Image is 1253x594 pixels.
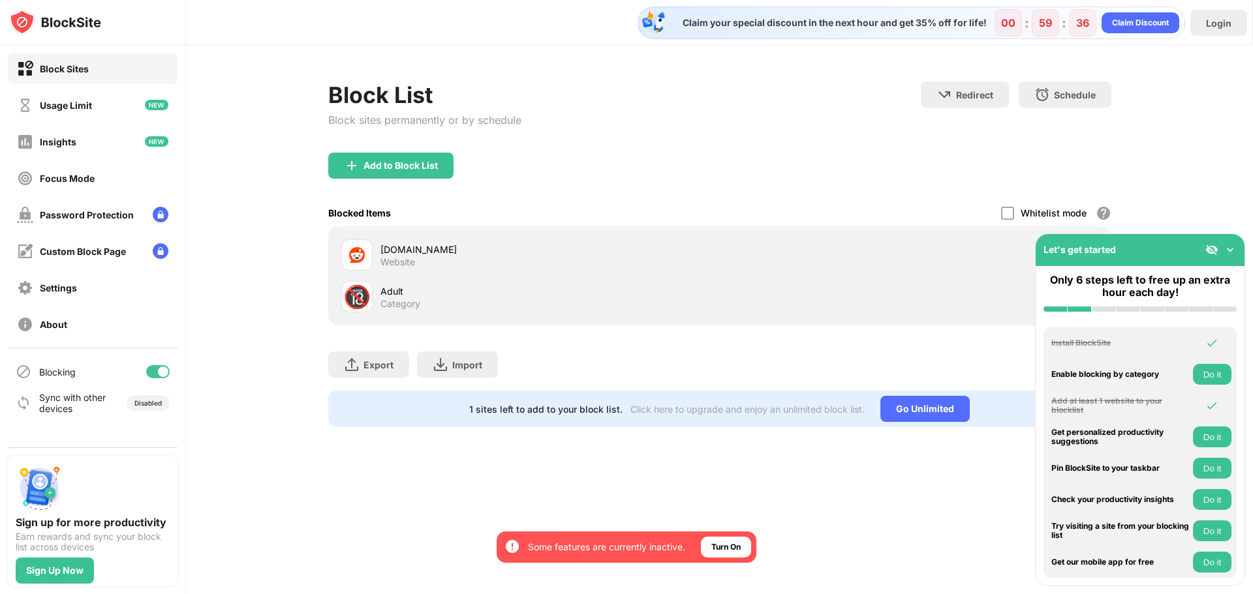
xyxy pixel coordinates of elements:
div: Only 6 steps left to free up an extra hour each day! [1044,274,1237,299]
div: Category [380,298,420,310]
img: password-protection-off.svg [17,207,33,223]
div: : [1059,12,1069,33]
div: Settings [40,282,77,293]
div: Go Unlimited [880,396,970,422]
div: Add at least 1 website to your blocklist [1051,396,1190,415]
div: Password Protection [40,209,134,220]
div: Earn rewards and sync your block list across devices [16,531,170,552]
img: logo-blocksite.svg [9,9,101,35]
div: Try visiting a site from your blocking list [1051,522,1190,541]
div: Adult [380,284,720,298]
button: Do it [1193,364,1231,385]
img: about-off.svg [17,316,33,333]
img: specialOfferDiscount.svg [641,10,667,36]
div: Install BlockSite [1051,338,1190,348]
img: insights-off.svg [17,134,33,150]
div: 🔞 [343,284,371,310]
button: Do it [1193,426,1231,447]
div: Claim your special discount in the next hour and get 35% off for life! [675,17,987,29]
button: Do it [1193,552,1231,572]
div: Login [1206,18,1231,29]
div: Custom Block Page [40,246,126,257]
div: Click here to upgrade and enjoy an unlimited block list. [630,404,865,415]
img: lock-menu.svg [153,243,168,259]
div: Block sites permanently or by schedule [328,113,521,126]
button: Do it [1193,520,1231,541]
div: 00 [1001,16,1015,29]
div: Check your productivity insights [1051,495,1190,504]
div: Disabled [134,399,162,407]
img: omni-check.svg [1205,399,1218,412]
img: block-on.svg [17,61,33,77]
div: About [40,319,67,330]
img: new-icon.svg [145,136,168,147]
div: Add to Block List [364,160,438,171]
div: Focus Mode [40,173,95,184]
img: customize-block-page-off.svg [17,243,33,260]
div: Sync with other devices [39,392,106,414]
div: Redirect [956,89,993,100]
img: sync-icon.svg [16,395,31,411]
button: Do it [1193,489,1231,510]
div: Pin BlockSite to your taskbar [1051,464,1190,473]
img: new-icon.svg [145,100,168,110]
div: Whitelist mode [1021,207,1087,218]
div: Blocked Items [328,207,391,218]
div: Get our mobile app for free [1051,557,1190,567]
img: blocking-icon.svg [16,364,31,379]
img: omni-setup-toggle.svg [1224,243,1237,256]
div: : [1022,12,1032,33]
div: Import [452,359,482,370]
img: focus-off.svg [17,170,33,186]
div: 36 [1076,16,1089,29]
div: [DOMAIN_NAME] [380,243,720,256]
button: Do it [1193,458,1231,479]
div: Turn On [711,541,741,554]
div: Sign up for more productivity [16,516,170,529]
div: Let's get started [1044,244,1116,255]
div: Export [364,359,394,370]
div: Get personalized productivity suggestions [1051,428,1190,447]
img: favicons [349,247,365,263]
img: error-circle-white.svg [504,539,520,554]
img: push-signup.svg [16,464,63,511]
div: Claim Discount [1112,16,1169,29]
img: settings-off.svg [17,280,33,296]
div: Blocking [39,366,76,378]
div: 59 [1039,16,1052,29]
div: Usage Limit [40,100,92,111]
div: Block List [328,82,521,108]
img: time-usage-off.svg [17,97,33,113]
div: Sign Up Now [26,565,84,576]
div: Some features are currently inactive. [528,541,685,554]
img: lock-menu.svg [153,207,168,222]
img: omni-check.svg [1205,336,1218,349]
div: Block Sites [40,63,89,74]
div: Schedule [1054,89,1096,100]
div: 1 sites left to add to your block list. [469,404,623,415]
div: Insights [40,136,76,147]
div: Website [380,256,415,268]
div: Enable blocking by category [1051,370,1190,379]
img: eye-not-visible.svg [1205,243,1218,256]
